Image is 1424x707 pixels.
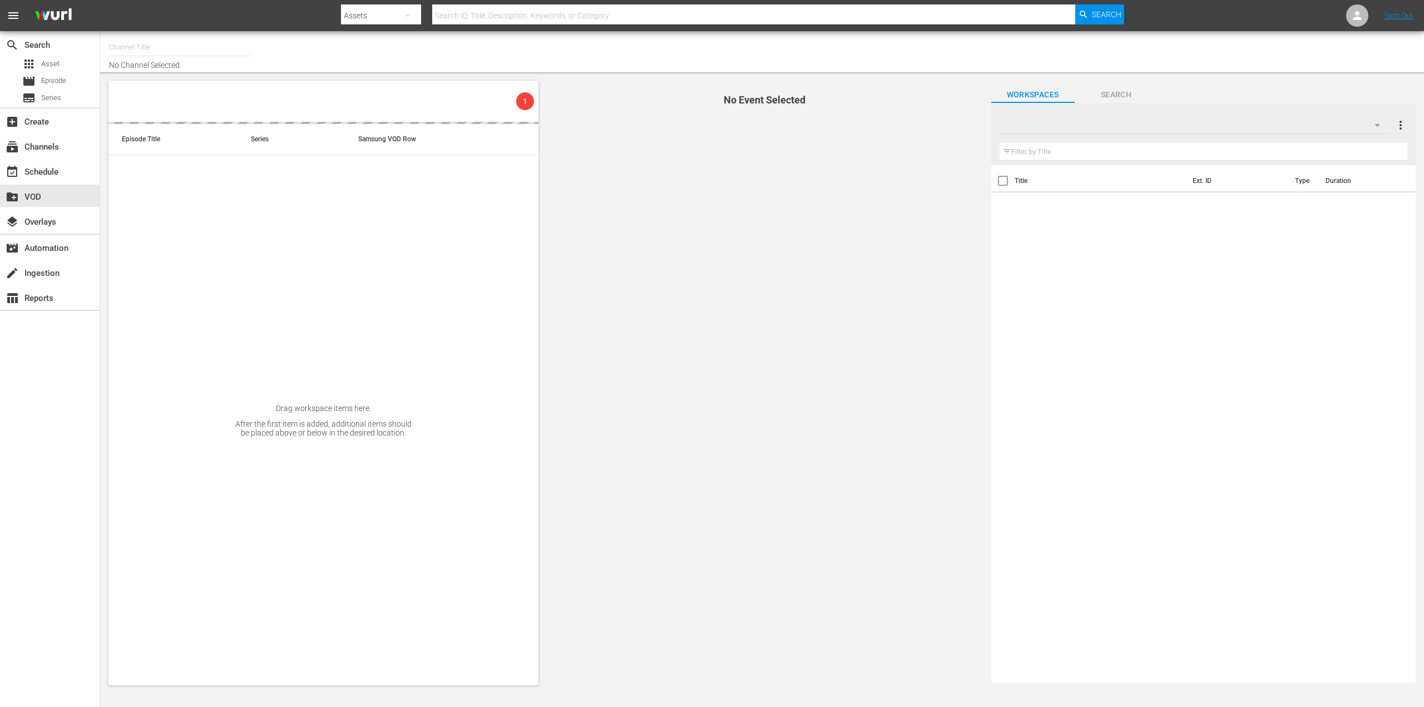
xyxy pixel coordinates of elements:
span: Series [22,91,36,105]
button: more_vert [1394,112,1407,139]
span: Ingestion [6,266,19,280]
th: Title [1015,165,1186,196]
span: Search [1092,4,1121,24]
span: Channels [6,140,19,154]
div: After the first item is added, additional items should be placed above or below in the desired lo... [235,419,413,437]
h4: No Event Selected [558,95,971,106]
a: Sign Out [1385,11,1413,20]
th: Ext. ID [1186,165,1288,196]
div: No Channel Selected. [109,34,822,70]
span: more_vert [1394,118,1407,132]
img: ans4CAIJ8jUAAAAAAAAAAAAAAAAAAAAAAAAgQb4GAAAAAAAAAAAAAAAAAAAAAAAAJMjXAAAAAAAAAAAAAAAAAAAAAAAAgAT5G... [27,3,80,29]
span: Episode [41,75,66,86]
span: Automation [6,241,19,255]
th: Episode Title [108,124,238,155]
span: Create [6,115,19,128]
th: Series [238,124,345,155]
span: Search [6,38,19,52]
span: Search [1075,88,1158,102]
span: Asset [41,58,60,70]
span: Workspaces [991,88,1075,102]
th: Samsung VOD Row [345,124,452,155]
th: Type [1288,165,1319,196]
span: Schedule [6,165,19,179]
span: Series [41,92,61,103]
span: Overlays [6,215,19,229]
span: 1 [516,97,534,106]
span: Reports [6,291,19,305]
button: Search [1075,4,1124,24]
span: VOD [6,190,19,204]
div: Drag workspace items here. [276,404,371,413]
span: Episode [22,75,36,88]
th: Duration [1319,165,1386,196]
span: Asset [22,57,36,71]
span: menu [7,9,20,22]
